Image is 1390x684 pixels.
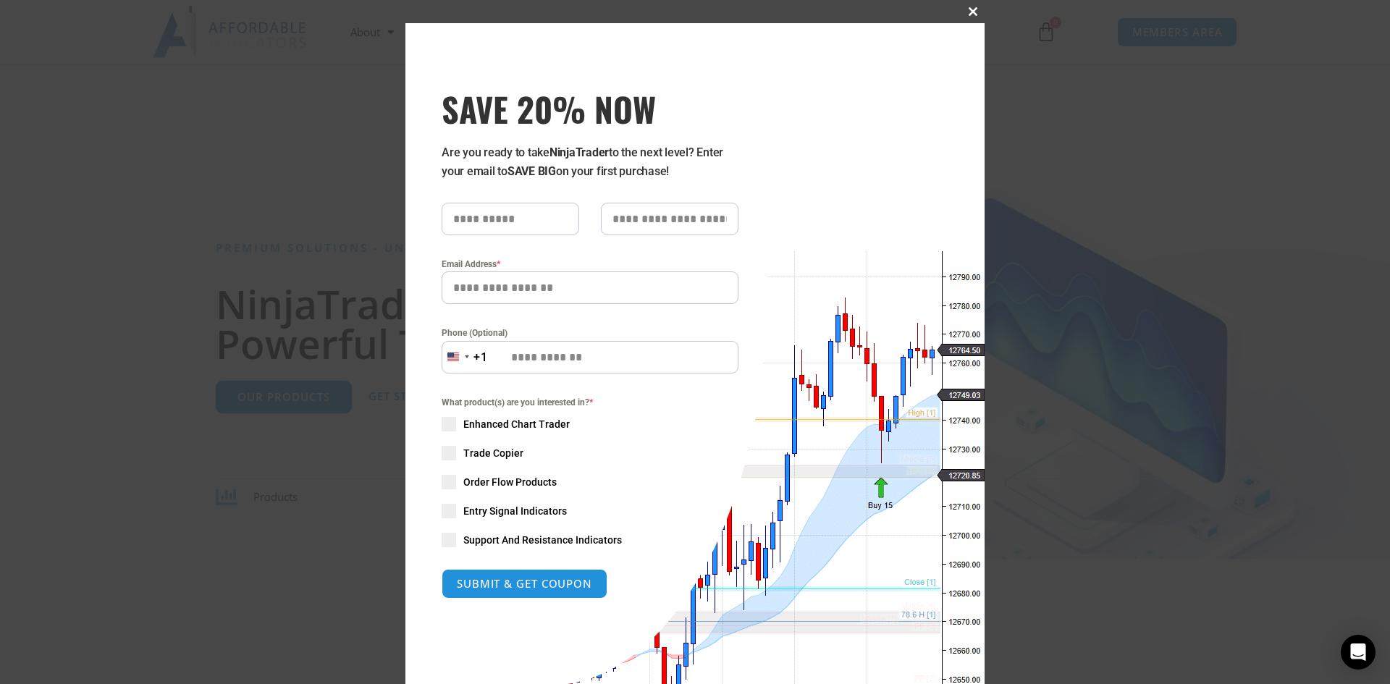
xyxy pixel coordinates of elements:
div: +1 [473,348,488,367]
span: Enhanced Chart Trader [463,417,570,431]
button: Selected country [442,341,488,373]
h3: SAVE 20% NOW [442,88,738,129]
span: What product(s) are you interested in? [442,395,738,410]
span: Entry Signal Indicators [463,504,567,518]
label: Enhanced Chart Trader [442,417,738,431]
label: Entry Signal Indicators [442,504,738,518]
label: Support And Resistance Indicators [442,533,738,547]
div: Open Intercom Messenger [1341,635,1376,670]
label: Email Address [442,257,738,271]
label: Order Flow Products [442,475,738,489]
span: Support And Resistance Indicators [463,533,622,547]
label: Trade Copier [442,446,738,460]
span: Order Flow Products [463,475,557,489]
strong: SAVE BIG [507,164,556,178]
p: Are you ready to take to the next level? Enter your email to on your first purchase! [442,143,738,181]
strong: NinjaTrader [549,145,609,159]
label: Phone (Optional) [442,326,738,340]
button: SUBMIT & GET COUPON [442,569,607,599]
span: Trade Copier [463,446,523,460]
